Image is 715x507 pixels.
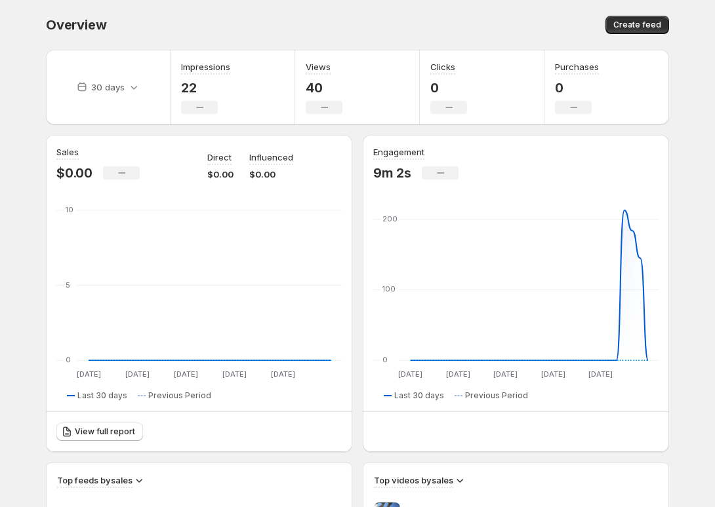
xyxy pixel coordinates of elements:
span: Previous Period [148,390,211,401]
p: Influenced [249,151,293,164]
h3: Sales [56,145,79,159]
button: Create feed [605,16,669,34]
text: [DATE] [125,369,150,379]
text: [DATE] [77,369,101,379]
h3: Views [306,60,331,73]
text: [DATE] [541,369,565,379]
p: 40 [306,80,342,96]
text: [DATE] [588,369,613,379]
text: 100 [382,284,396,293]
text: [DATE] [174,369,198,379]
p: 9m 2s [373,165,411,181]
p: 0 [555,80,599,96]
text: 0 [382,355,388,364]
h3: Top feeds by sales [57,474,133,487]
p: $0.00 [249,168,293,181]
p: $0.00 [56,165,92,181]
h3: Purchases [555,60,599,73]
span: Last 30 days [394,390,444,401]
p: $0.00 [207,168,234,181]
text: [DATE] [222,369,247,379]
h3: Clicks [430,60,455,73]
p: Direct [207,151,232,164]
text: 5 [66,280,70,290]
span: Previous Period [465,390,528,401]
h3: Impressions [181,60,230,73]
span: View full report [75,426,135,437]
text: [DATE] [398,369,422,379]
text: 0 [66,355,71,364]
p: 22 [181,80,230,96]
span: Create feed [613,20,661,30]
h3: Top videos by sales [374,474,453,487]
text: [DATE] [446,369,470,379]
a: View full report [56,423,143,441]
span: Last 30 days [77,390,127,401]
span: Overview [46,17,106,33]
h3: Engagement [373,145,424,159]
p: 0 [430,80,467,96]
text: [DATE] [493,369,518,379]
text: 10 [66,205,73,214]
p: 30 days [91,81,125,94]
text: 200 [382,214,398,223]
text: [DATE] [271,369,295,379]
